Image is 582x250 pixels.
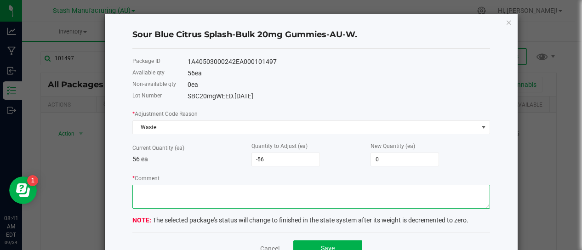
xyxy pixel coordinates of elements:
label: New Quantity (ea) [371,142,415,150]
span: ea [195,69,202,77]
label: Available qty [132,68,165,77]
label: Comment [132,174,160,182]
span: Waste [133,121,478,134]
input: 0 [252,153,320,166]
input: 0 [371,153,439,166]
iframe: Resource center [9,176,37,204]
label: Package ID [132,57,160,65]
div: The selected package's status will change to finished in the state system after its weight is dec... [132,216,490,225]
label: Non-available qty [132,80,176,88]
p: 56 ea [132,154,251,164]
label: Current Quantity (ea) [132,144,184,152]
span: ea [191,81,198,88]
label: Lot Number [132,91,162,100]
div: 0 [188,80,490,90]
iframe: Resource center unread badge [27,175,38,186]
div: SBC20mgWEED.[DATE] [188,91,490,101]
label: Quantity to Adjust (ea) [251,142,308,150]
h4: Sour Blue Citrus Splash-Bulk 20mg Gummies-AU-W. [132,29,490,41]
div: 56 [188,68,490,78]
label: Adjustment Code Reason [132,110,198,118]
div: 1A40503000242EA000101497 [188,57,490,67]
